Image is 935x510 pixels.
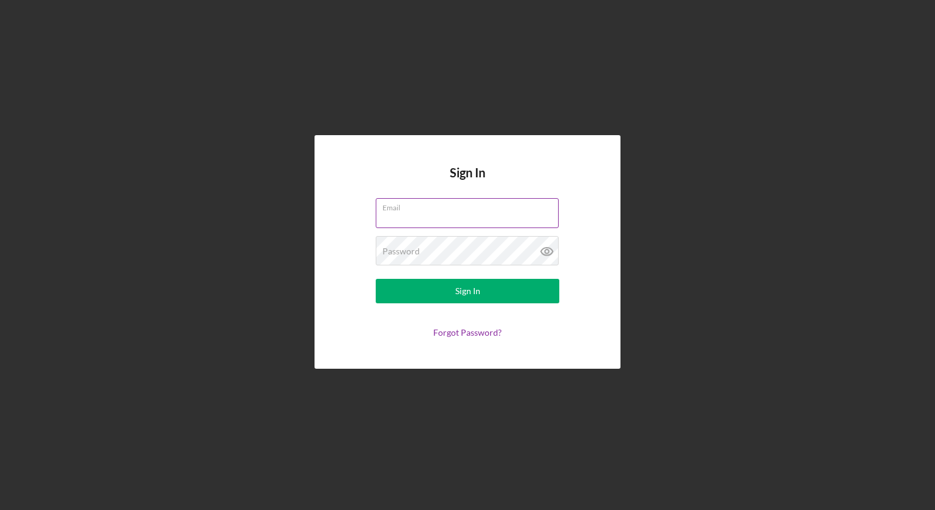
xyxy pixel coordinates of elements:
div: Sign In [455,279,480,303]
button: Sign In [376,279,559,303]
label: Password [382,246,420,256]
label: Email [382,199,559,212]
h4: Sign In [450,166,485,198]
a: Forgot Password? [433,327,502,338]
